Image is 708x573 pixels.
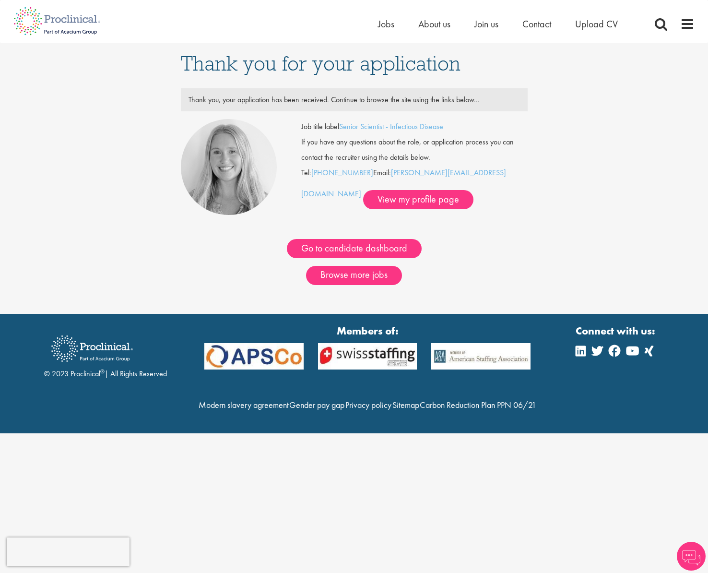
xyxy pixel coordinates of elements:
[181,50,460,76] span: Thank you for your application
[294,119,535,134] div: Job title label
[677,542,706,571] img: Chatbot
[204,323,531,338] strong: Members of:
[294,134,535,165] div: If you have any questions about the role, or application process you can contact the recruiter us...
[474,18,498,30] a: Join us
[378,18,394,30] a: Jobs
[339,121,443,131] a: Senior Scientist - Infectious Disease
[306,266,402,285] a: Browse more jobs
[199,399,289,410] a: Modern slavery agreement
[363,190,473,209] a: View my profile page
[392,399,419,410] a: Sitemap
[575,18,618,30] a: Upload CV
[181,119,277,215] img: Shannon Briggs
[287,239,422,258] a: Go to candidate dashboard
[181,92,527,107] div: Thank you, your application has been received. Continue to browse the site using the links below...
[420,399,536,410] a: Carbon Reduction Plan PPN 06/21
[44,329,140,369] img: Proclinical Recruitment
[44,328,167,380] div: © 2023 Proclinical | All Rights Reserved
[7,537,130,566] iframe: reCAPTCHA
[301,167,506,199] a: [PERSON_NAME][EMAIL_ADDRESS][DOMAIN_NAME]
[418,18,450,30] a: About us
[197,343,311,370] img: APSCo
[424,343,538,370] img: APSCo
[522,18,551,30] a: Contact
[311,343,425,370] img: APSCo
[311,167,373,178] a: [PHONE_NUMBER]
[289,399,344,410] a: Gender pay gap
[576,323,657,338] strong: Connect with us:
[301,119,528,209] div: Tel: Email:
[345,399,391,410] a: Privacy policy
[100,368,105,375] sup: ®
